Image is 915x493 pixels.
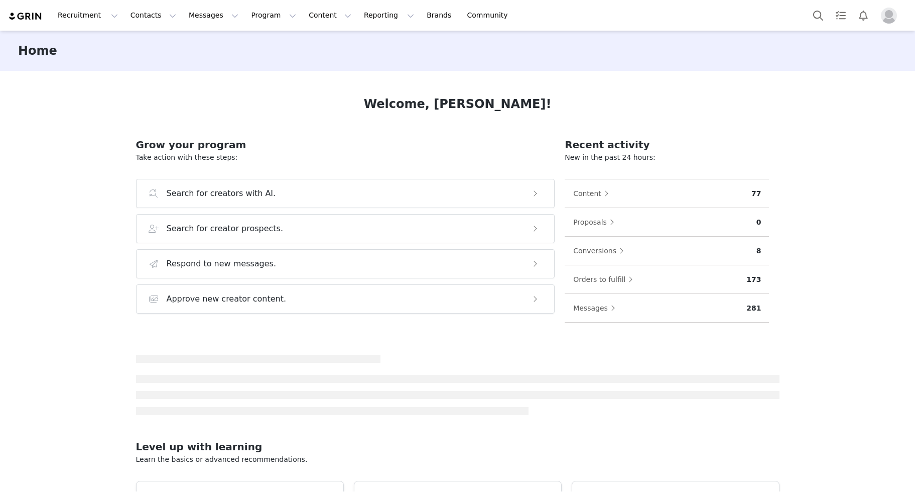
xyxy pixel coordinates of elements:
[136,454,779,465] p: Learn the basics or advanced recommendations.
[573,185,614,202] button: Content
[52,4,124,27] button: Recruitment
[245,4,302,27] button: Program
[167,223,284,235] h3: Search for creator prospects.
[573,214,619,230] button: Proposals
[364,95,552,113] h1: Welcome, [PERSON_NAME]!
[167,187,276,200] h3: Search for creators with AI.
[183,4,244,27] button: Messages
[751,188,761,199] p: 77
[124,4,182,27] button: Contacts
[830,4,852,27] a: Tasks
[756,217,761,228] p: 0
[136,152,555,163] p: Take action with these steps:
[573,300,620,316] button: Messages
[565,137,769,152] h2: Recent activity
[358,4,420,27] button: Reporting
[167,258,277,270] h3: Respond to new messages.
[136,249,555,278] button: Respond to new messages.
[565,152,769,163] p: New in the past 24 hours:
[136,439,779,454] h2: Level up with learning
[136,214,555,243] button: Search for creator prospects.
[461,4,518,27] a: Community
[746,274,761,285] p: 173
[136,284,555,314] button: Approve new creator content.
[167,293,287,305] h3: Approve new creator content.
[573,243,629,259] button: Conversions
[875,8,907,24] button: Profile
[303,4,357,27] button: Content
[807,4,829,27] button: Search
[136,137,555,152] h2: Grow your program
[746,303,761,314] p: 281
[8,12,43,21] img: grin logo
[18,42,57,60] h3: Home
[573,271,638,287] button: Orders to fulfill
[756,246,761,256] p: 8
[421,4,460,27] a: Brands
[852,4,874,27] button: Notifications
[136,179,555,208] button: Search for creators with AI.
[881,8,897,24] img: placeholder-profile.jpg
